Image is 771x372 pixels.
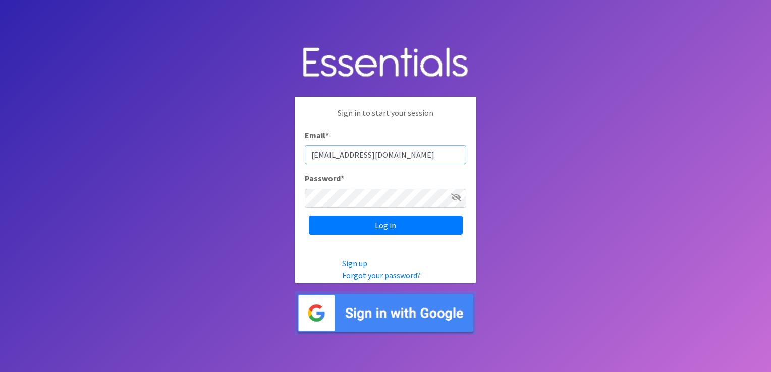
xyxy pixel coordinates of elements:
img: Human Essentials [295,37,476,89]
input: Log in [309,216,463,235]
a: Sign up [342,258,367,268]
p: Sign in to start your session [305,107,466,129]
label: Email [305,129,329,141]
abbr: required [341,173,344,183]
a: Forgot your password? [342,270,421,280]
img: Sign in with Google [295,291,476,335]
abbr: required [325,130,329,140]
label: Password [305,172,344,184]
